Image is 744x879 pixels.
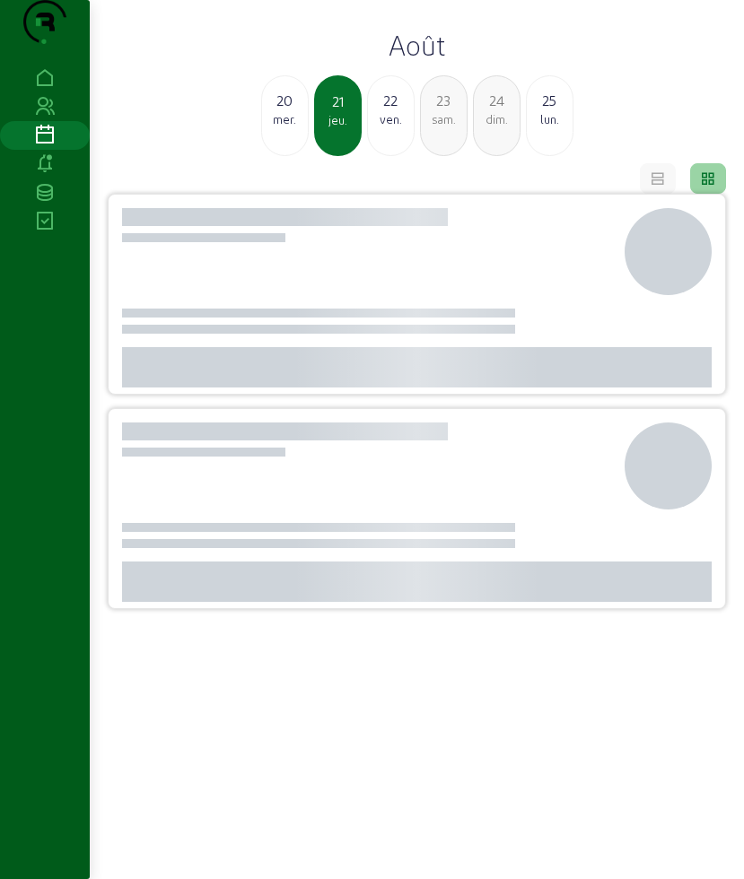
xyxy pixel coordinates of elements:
[262,111,308,127] div: mer.
[262,90,308,111] div: 20
[316,91,360,112] div: 21
[527,90,573,111] div: 25
[474,111,520,127] div: dim.
[421,111,467,127] div: sam.
[368,90,414,111] div: 22
[316,112,360,128] div: jeu.
[474,90,520,111] div: 24
[101,29,733,61] h2: Août
[368,111,414,127] div: ven.
[527,111,573,127] div: lun.
[421,90,467,111] div: 23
